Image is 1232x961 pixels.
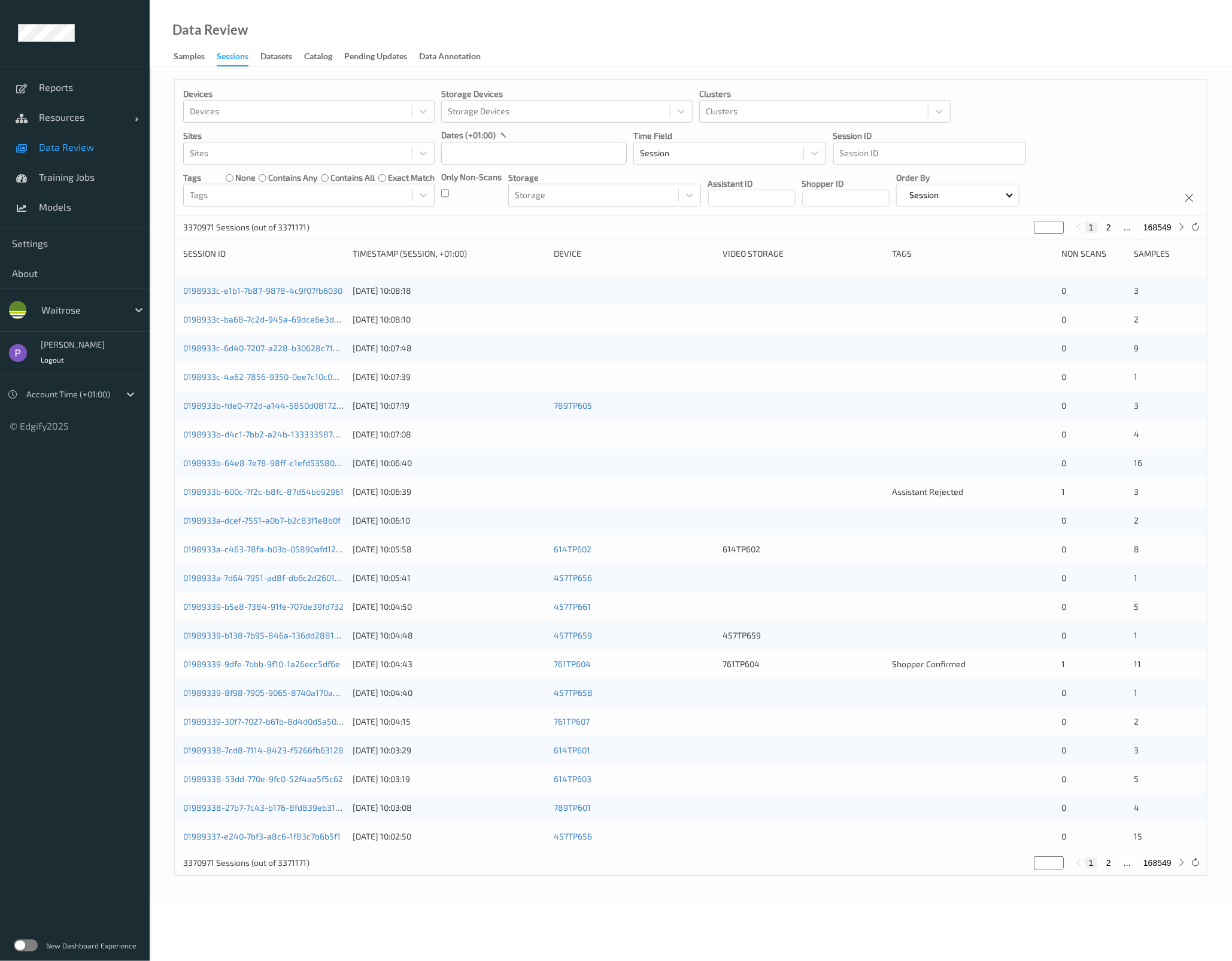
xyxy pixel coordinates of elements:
div: [DATE] 10:06:39 [353,486,545,498]
a: 761TP604 [554,659,591,669]
span: 0 [1061,601,1066,612]
a: 457TP656 [554,573,592,583]
span: 0 [1061,831,1066,841]
div: [DATE] 10:02:50 [353,831,545,843]
button: 1 [1085,857,1097,868]
div: [DATE] 10:04:15 [353,716,545,728]
span: 16 [1134,458,1143,468]
a: 614TP602 [554,544,591,554]
span: 0 [1061,372,1066,382]
p: Session [905,189,943,201]
a: 0198933b-d4c1-7bb2-a24b-1333335873f1 [183,429,344,439]
span: 9 [1134,343,1139,353]
a: 457TP658 [554,688,593,698]
a: 01989339-b138-7b95-846a-136dd2881b5f [183,630,347,640]
div: Samples [174,50,205,65]
span: 0 [1061,745,1066,755]
label: exact match [388,172,435,184]
a: Catalog [304,48,344,65]
div: 614TP602 [723,543,884,555]
div: Non Scans [1061,248,1125,260]
p: Storage [508,172,701,184]
div: [DATE] 10:07:39 [353,371,545,383]
button: ... [1120,222,1134,233]
div: Data Review [172,24,248,36]
span: 0 [1061,343,1066,353]
button: 2 [1103,857,1115,868]
span: 0 [1061,630,1066,640]
div: [DATE] 10:07:08 [353,428,545,440]
p: Storage Devices [441,88,693,100]
span: 1 [1061,659,1065,669]
div: [DATE] 10:08:18 [353,285,545,297]
div: [DATE] 10:04:40 [353,687,545,699]
a: 457TP661 [554,601,591,612]
div: [DATE] 10:03:19 [353,773,545,785]
a: 0198933c-e1b1-7b87-9878-4c9f07fb6030 [183,285,342,296]
div: [DATE] 10:05:58 [353,543,545,555]
a: 0198933c-6d40-7207-a228-b30628c7129e [183,343,347,353]
div: [DATE] 10:04:43 [353,658,545,670]
span: Shopper Confirmed [892,659,966,669]
span: 0 [1061,688,1066,698]
a: 01989338-53dd-770e-9fc0-52f4aa5f5c62 [183,774,343,784]
p: Devices [183,88,435,100]
div: Sessions [217,50,248,66]
div: Session ID [183,248,344,260]
a: 789TP605 [554,400,592,410]
a: 01989339-8f98-7905-9065-8740a170a38f [183,688,346,698]
span: Assistant Rejected [892,486,963,497]
div: [DATE] 10:05:41 [353,572,545,584]
p: Time Field [633,130,826,142]
a: 789TP601 [554,802,591,813]
div: Catalog [304,50,332,65]
div: [DATE] 10:03:29 [353,744,545,756]
p: Only Non-Scans [441,171,502,183]
span: 5 [1134,774,1139,784]
span: 0 [1061,429,1066,439]
a: 0198933b-fde0-772d-a144-5850d0817298 [183,400,347,410]
span: 2 [1134,314,1139,324]
span: 3 [1134,400,1139,410]
a: 457TP659 [554,630,592,640]
p: 3370971 Sessions (out of 3371171) [183,221,309,233]
button: 1 [1085,222,1097,233]
div: 457TP659 [723,629,884,641]
span: 0 [1061,515,1066,525]
a: 0198933a-7d64-7951-ad8f-db6c2d26013a [183,573,344,583]
span: 1 [1134,372,1138,382]
div: [DATE] 10:06:10 [353,515,545,527]
button: 168549 [1140,222,1175,233]
a: 614TP601 [554,745,590,755]
span: 8 [1134,544,1140,554]
button: 2 [1103,222,1115,233]
span: 5 [1134,601,1139,612]
a: 0198933c-ba68-7c2d-945a-69dce6e3df57 [183,314,346,324]
a: Datasets [260,48,304,65]
a: 0198933a-dcef-7551-a0b7-b2c83f1e8b0f [183,515,341,525]
div: Tags [892,248,1053,260]
div: [DATE] 10:03:08 [353,802,545,814]
span: 0 [1061,544,1066,554]
p: dates (+01:00) [441,129,496,141]
span: 4 [1134,429,1140,439]
span: 1 [1061,486,1065,497]
span: 0 [1061,400,1066,410]
a: 614TP603 [554,774,591,784]
p: Tags [183,172,201,184]
span: 1 [1134,573,1138,583]
div: [DATE] 10:07:19 [353,400,545,412]
span: 2 [1134,515,1139,525]
a: 0198933a-c463-78fa-b03b-05890afd12aa [183,544,345,554]
span: 0 [1061,314,1066,324]
div: Device [554,248,715,260]
p: Shopper ID [802,178,890,190]
a: 01989339-b5e8-7384-91fe-707de39fd732 [183,601,344,612]
p: Order By [896,172,1019,184]
span: 0 [1061,774,1066,784]
button: ... [1120,857,1134,868]
div: Data Annotation [419,50,481,65]
a: Pending Updates [344,48,419,65]
button: 168549 [1140,857,1175,868]
p: Assistant ID [708,178,796,190]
